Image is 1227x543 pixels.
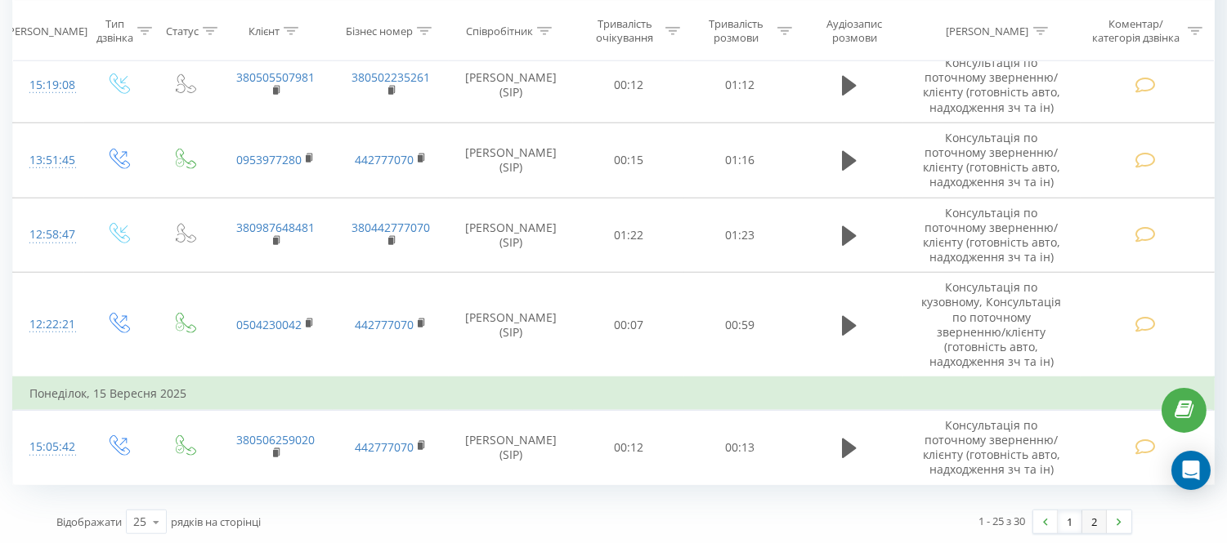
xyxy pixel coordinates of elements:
[5,24,87,38] div: [PERSON_NAME]
[947,24,1029,38] div: [PERSON_NAME]
[449,198,573,273] td: [PERSON_NAME] (SIP)
[236,432,315,447] a: 380506259020
[684,122,795,198] td: 01:16
[355,317,414,332] a: 442777070
[1058,510,1082,533] a: 1
[978,513,1025,529] div: 1 - 25 з 30
[29,69,68,101] div: 15:19:08
[236,69,315,85] a: 380505507981
[902,410,1081,485] td: Консультація по поточному зверненню/клієнту (готовність авто, надходження зч та ін)
[902,198,1081,273] td: Консультація по поточному зверненню/клієнту (готовність авто, надходження зч та ін)
[29,309,68,340] div: 12:22:21
[346,24,413,38] div: Бізнес номер
[573,198,684,273] td: 01:22
[29,431,68,463] div: 15:05:42
[449,273,573,378] td: [PERSON_NAME] (SIP)
[133,514,146,530] div: 25
[684,198,795,273] td: 01:23
[249,24,280,38] div: Клієнт
[355,152,414,167] a: 442777070
[684,48,795,123] td: 01:12
[902,122,1081,198] td: Консультація по поточному зверненню/клієнту (готовність авто, надходження зч та ін)
[684,273,795,378] td: 00:59
[29,219,68,251] div: 12:58:47
[29,145,68,176] div: 13:51:45
[573,273,684,378] td: 00:07
[466,24,533,38] div: Співробітник
[171,514,261,529] span: рядків на сторінці
[352,69,430,85] a: 380502235261
[236,152,302,167] a: 0953977280
[684,410,795,485] td: 00:13
[56,514,122,529] span: Відображати
[236,317,302,332] a: 0504230042
[810,17,898,45] div: Аудіозапис розмови
[573,48,684,123] td: 00:12
[96,17,133,45] div: Тип дзвінка
[13,377,1215,410] td: Понеділок, 15 Вересня 2025
[1171,451,1211,490] div: Open Intercom Messenger
[1082,510,1107,533] a: 2
[236,220,315,235] a: 380987648481
[902,273,1081,378] td: Консультація по кузовному, Консультація по поточному зверненню/клієнту (готовність авто, надходже...
[449,410,573,485] td: [PERSON_NAME] (SIP)
[355,439,414,455] a: 442777070
[699,17,772,45] div: Тривалість розмови
[449,48,573,123] td: [PERSON_NAME] (SIP)
[588,17,661,45] div: Тривалість очікування
[352,220,430,235] a: 380442777070
[166,24,199,38] div: Статус
[573,410,684,485] td: 00:12
[573,122,684,198] td: 00:15
[902,48,1081,123] td: Консультація по поточному зверненню/клієнту (готовність авто, надходження зч та ін)
[1088,17,1184,45] div: Коментар/категорія дзвінка
[449,122,573,198] td: [PERSON_NAME] (SIP)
